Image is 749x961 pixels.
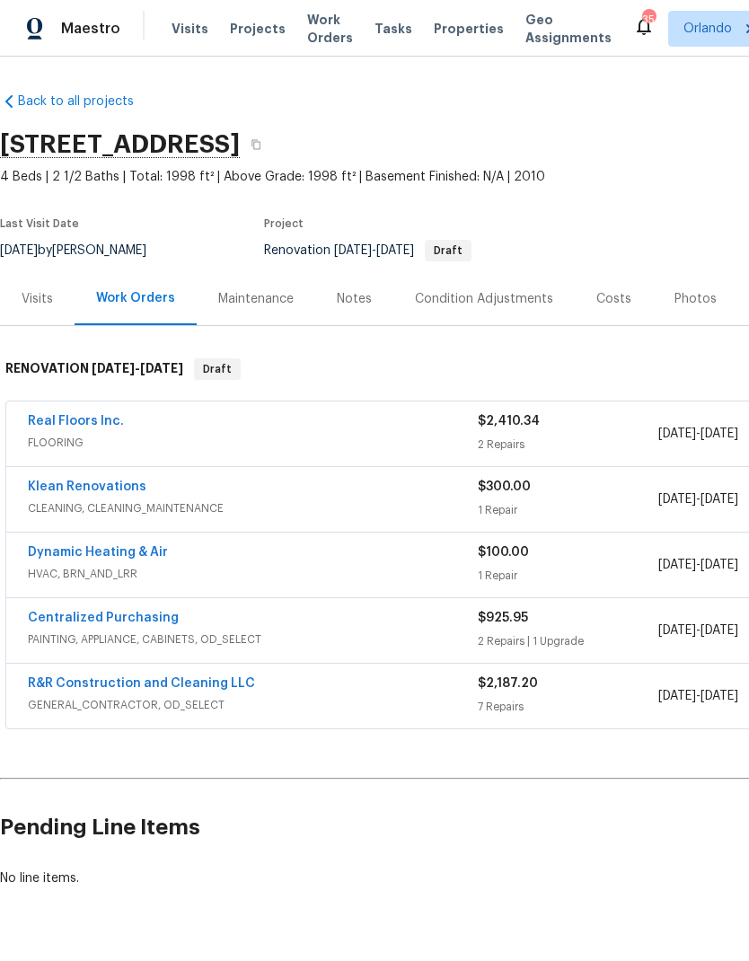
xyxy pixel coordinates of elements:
[376,244,414,257] span: [DATE]
[92,362,183,375] span: -
[701,428,738,440] span: [DATE]
[337,290,372,308] div: Notes
[61,20,120,38] span: Maestro
[240,128,272,161] button: Copy Address
[478,436,657,454] div: 2 Repairs
[28,546,168,559] a: Dynamic Heating & Air
[658,425,738,443] span: -
[658,690,696,702] span: [DATE]
[642,11,655,29] div: 35
[701,559,738,571] span: [DATE]
[434,20,504,38] span: Properties
[415,290,553,308] div: Condition Adjustments
[172,20,208,38] span: Visits
[28,612,179,624] a: Centralized Purchasing
[334,244,414,257] span: -
[478,546,529,559] span: $100.00
[230,20,286,38] span: Projects
[22,290,53,308] div: Visits
[307,11,353,47] span: Work Orders
[658,624,696,637] span: [DATE]
[28,696,478,714] span: GENERAL_CONTRACTOR, OD_SELECT
[701,690,738,702] span: [DATE]
[28,415,124,428] a: Real Floors Inc.
[478,632,657,650] div: 2 Repairs | 1 Upgrade
[478,501,657,519] div: 1 Repair
[218,290,294,308] div: Maintenance
[28,565,478,583] span: HVAC, BRN_AND_LRR
[28,677,255,690] a: R&R Construction and Cleaning LLC
[264,218,304,229] span: Project
[658,490,738,508] span: -
[28,480,146,493] a: Klean Renovations
[28,434,478,452] span: FLOORING
[478,480,531,493] span: $300.00
[658,556,738,574] span: -
[478,567,657,585] div: 1 Repair
[658,428,696,440] span: [DATE]
[140,362,183,375] span: [DATE]
[92,362,135,375] span: [DATE]
[658,622,738,639] span: -
[478,415,540,428] span: $2,410.34
[28,630,478,648] span: PAINTING, APPLIANCE, CABINETS, OD_SELECT
[596,290,631,308] div: Costs
[5,358,183,380] h6: RENOVATION
[196,360,239,378] span: Draft
[674,290,717,308] div: Photos
[334,244,372,257] span: [DATE]
[478,612,528,624] span: $925.95
[28,499,478,517] span: CLEANING, CLEANING_MAINTENANCE
[701,624,738,637] span: [DATE]
[658,493,696,506] span: [DATE]
[427,245,470,256] span: Draft
[374,22,412,35] span: Tasks
[683,20,732,38] span: Orlando
[96,289,175,307] div: Work Orders
[264,244,471,257] span: Renovation
[658,687,738,705] span: -
[658,559,696,571] span: [DATE]
[478,698,657,716] div: 7 Repairs
[525,11,612,47] span: Geo Assignments
[478,677,538,690] span: $2,187.20
[701,493,738,506] span: [DATE]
